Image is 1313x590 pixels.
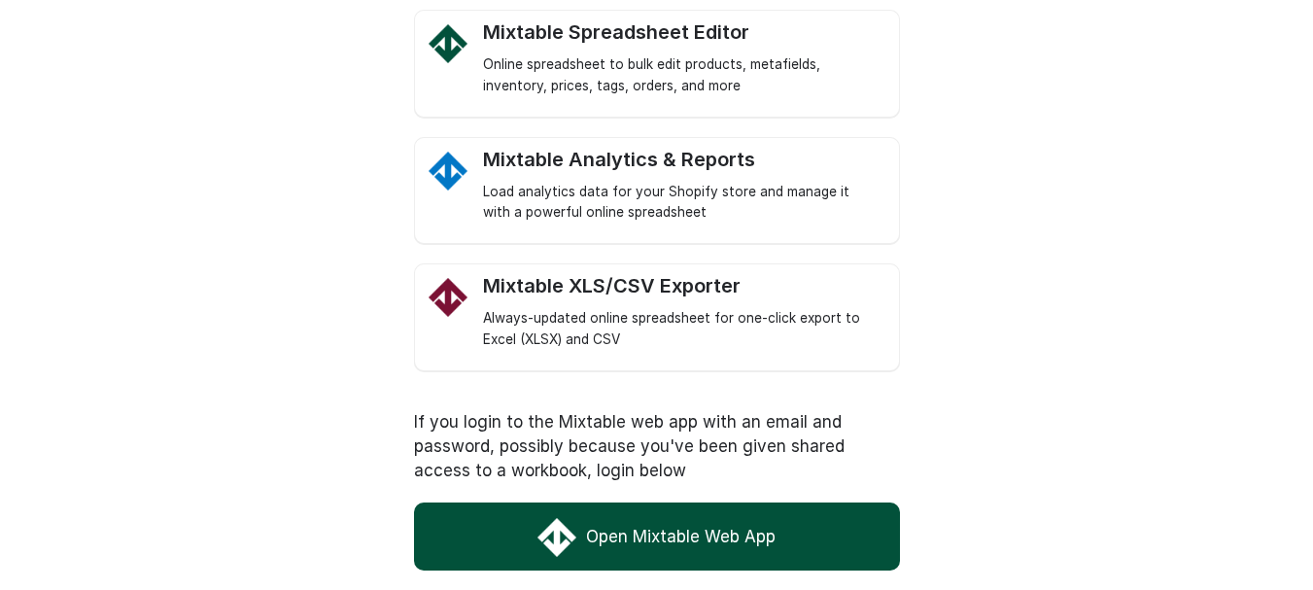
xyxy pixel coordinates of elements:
[429,152,467,191] img: Mixtable Analytics
[483,148,880,225] a: Mixtable Analytics Mixtable Analytics & Reports Load analytics data for your Shopify store and ma...
[537,518,576,557] img: Mixtable Web App
[414,410,900,483] p: If you login to the Mixtable web app with an email and password, possibly because you've been giv...
[483,308,880,351] div: Always-updated online spreadsheet for one-click export to Excel (XLSX) and CSV
[483,182,880,225] div: Load analytics data for your Shopify store and manage it with a powerful online spreadsheet
[483,148,880,172] div: Mixtable Analytics & Reports
[429,24,467,63] img: Mixtable Spreadsheet Editor Logo
[429,278,467,317] img: Mixtable Excel and CSV Exporter app Logo
[483,54,880,97] div: Online spreadsheet to bulk edit products, metafields, inventory, prices, tags, orders, and more
[483,274,880,298] div: Mixtable XLS/CSV Exporter
[414,503,900,571] a: Open Mixtable Web App
[483,20,880,45] div: Mixtable Spreadsheet Editor
[483,274,880,351] a: Mixtable Excel and CSV Exporter app Logo Mixtable XLS/CSV Exporter Always-updated online spreadsh...
[483,20,880,97] a: Mixtable Spreadsheet Editor Logo Mixtable Spreadsheet Editor Online spreadsheet to bulk edit prod...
